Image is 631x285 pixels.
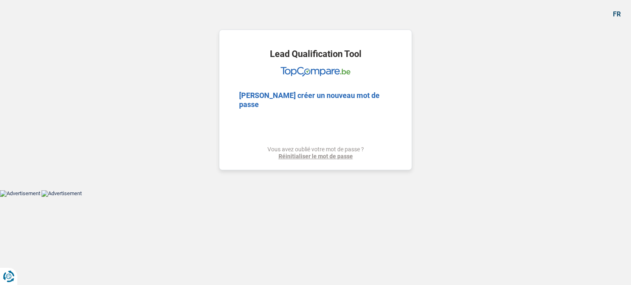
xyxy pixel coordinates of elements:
[270,50,362,59] h1: Lead Qualification Tool
[239,91,392,109] h2: [PERSON_NAME] créer un nouveau mot de passe
[267,146,364,160] div: Vous avez oublié votre mot de passe ?
[613,10,621,18] div: fr
[267,153,364,160] a: Réinitialiser le mot de passe
[41,190,82,197] img: Advertisement
[281,67,350,77] img: TopCompare Logo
